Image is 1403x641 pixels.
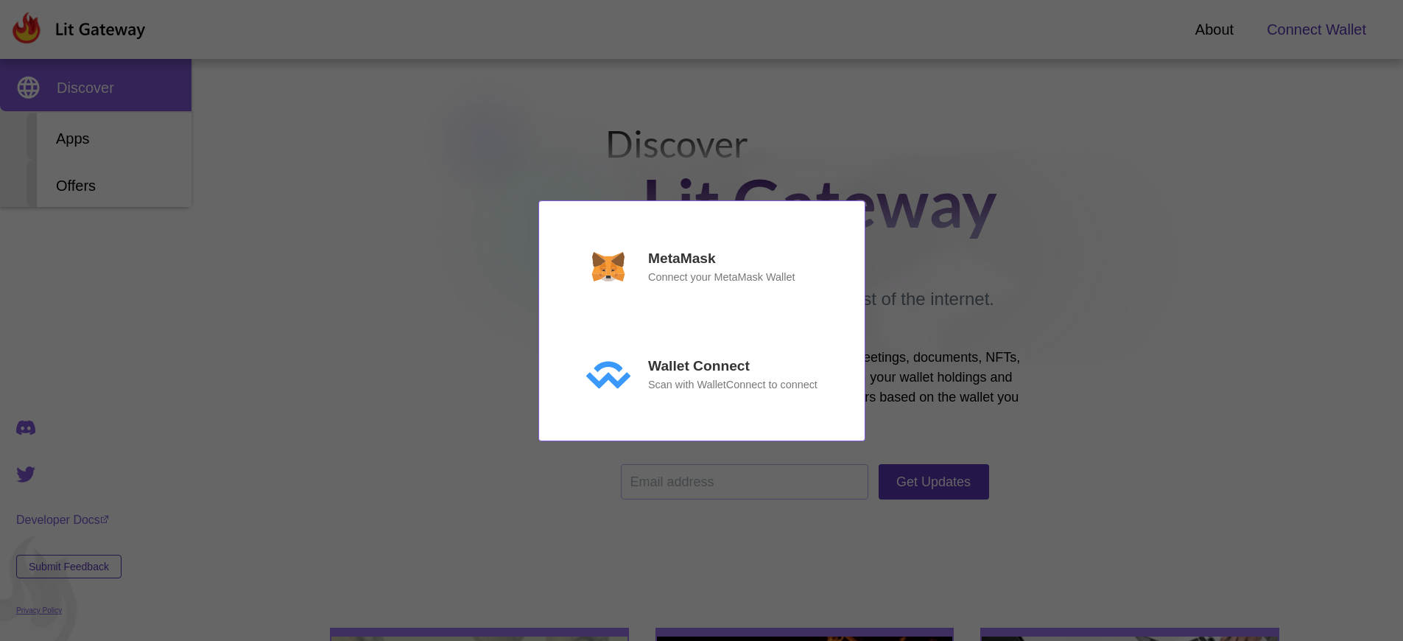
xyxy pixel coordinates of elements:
[586,252,630,281] img: svg+xml;base64,PHN2ZyBoZWlnaHQ9IjM1NSIgdmlld0JveD0iMCAwIDM5NyAzNTUiIHdpZHRoPSIzOTciIHhtbG5zPSJodH...
[586,360,630,389] img: svg+xml;base64,PHN2ZyBoZWlnaHQ9IjI0NiIgdmlld0JveD0iMCAwIDQwMCAyNDYiIHdpZHRoPSI0MDAiIHhtbG5zPSJodH...
[648,269,795,285] p: Connect your MetaMask Wallet
[648,377,817,393] p: Scan with WalletConnect to connect
[648,248,716,270] p: MetaMask
[648,356,750,377] p: Wallet Connect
